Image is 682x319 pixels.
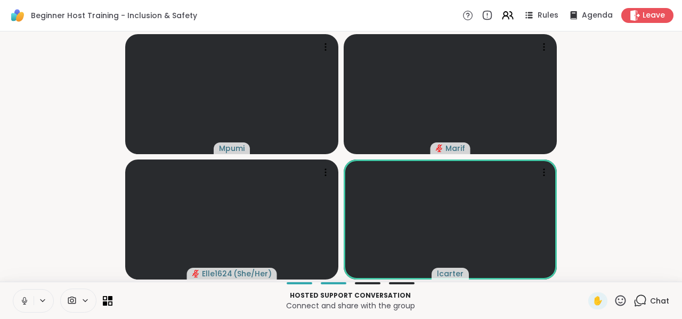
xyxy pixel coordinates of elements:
[219,143,245,154] span: Mpumi
[119,300,582,311] p: Connect and share with the group
[9,6,27,25] img: ShareWell Logomark
[31,10,197,21] span: Beginner Host Training - Inclusion & Safety
[445,143,465,154] span: Marif
[650,296,669,306] span: Chat
[192,270,200,277] span: audio-muted
[233,268,272,279] span: ( She/Her )
[119,291,582,300] p: Hosted support conversation
[538,10,558,21] span: Rules
[643,10,665,21] span: Leave
[437,268,464,279] span: lcarter
[202,268,232,279] span: Elle1624
[436,145,443,152] span: audio-muted
[582,10,613,21] span: Agenda
[592,294,603,307] span: ✋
